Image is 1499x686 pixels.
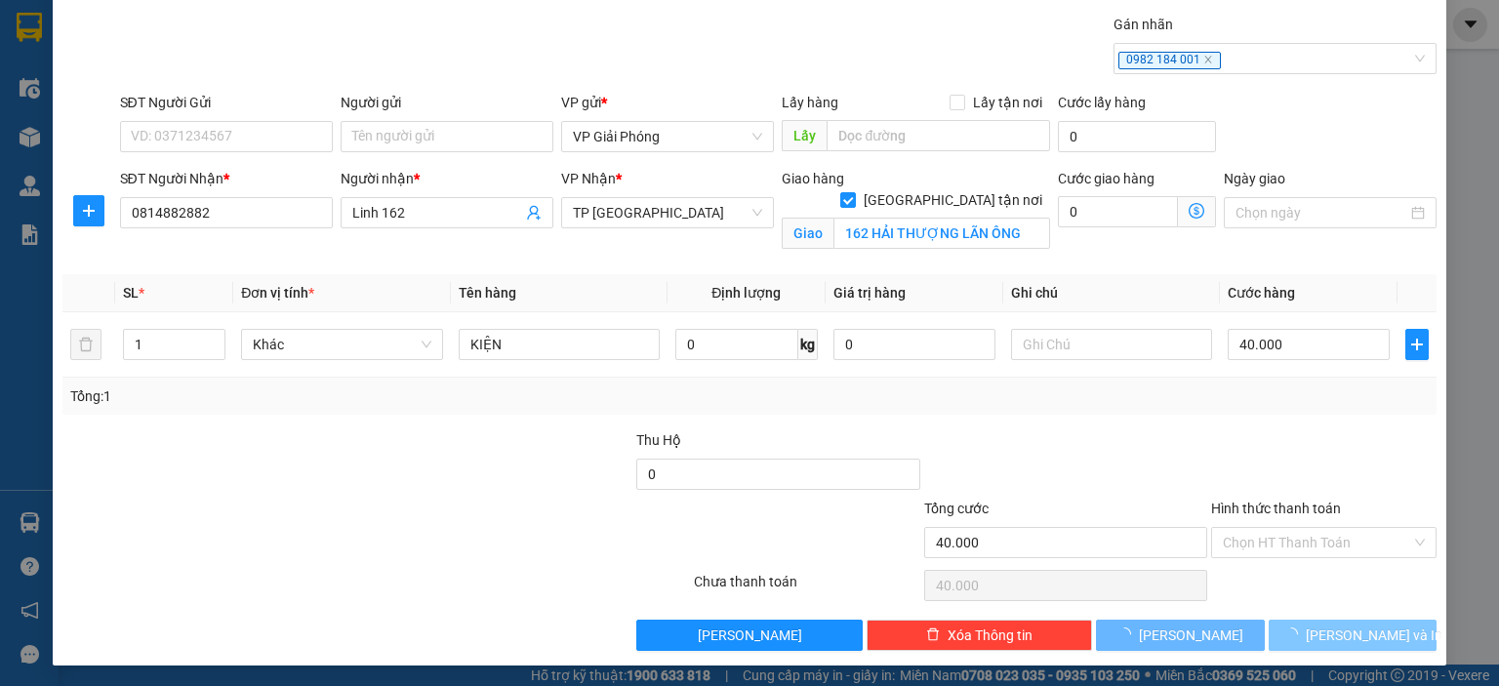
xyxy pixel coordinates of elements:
[1058,196,1178,227] input: Cước giao hàng
[123,285,139,301] span: SL
[782,171,844,186] span: Giao hàng
[1405,329,1429,360] button: plus
[833,329,995,360] input: 0
[1306,625,1442,646] span: [PERSON_NAME] và In
[692,571,921,605] div: Chưa thanh toán
[74,203,103,219] span: plus
[120,168,333,189] div: SĐT Người Nhận
[526,205,542,221] span: user-add
[1139,625,1243,646] span: [PERSON_NAME]
[120,92,333,113] div: SĐT Người Gửi
[1189,203,1204,219] span: dollar-circle
[926,627,940,643] span: delete
[573,122,762,151] span: VP Giải Phóng
[1011,329,1212,360] input: Ghi Chú
[965,92,1050,113] span: Lấy tận nơi
[1228,285,1295,301] span: Cước hàng
[1224,171,1285,186] label: Ngày giao
[782,95,838,110] span: Lấy hàng
[1114,17,1173,32] label: Gán nhãn
[1003,274,1220,312] th: Ghi chú
[341,92,553,113] div: Người gửi
[1058,121,1216,152] input: Cước lấy hàng
[70,329,101,360] button: delete
[253,330,430,359] span: Khác
[856,189,1050,211] span: [GEOGRAPHIC_DATA] tận nơi
[833,218,1050,249] input: Giao tận nơi
[70,385,580,407] div: Tổng: 1
[636,432,681,448] span: Thu Hộ
[798,329,818,360] span: kg
[1284,627,1306,641] span: loading
[948,625,1033,646] span: Xóa Thông tin
[1058,171,1155,186] label: Cước giao hàng
[827,120,1050,151] input: Dọc đường
[561,92,774,113] div: VP gửi
[636,620,862,651] button: [PERSON_NAME]
[341,168,553,189] div: Người nhận
[1118,52,1221,69] span: 0982 184 001
[782,120,827,151] span: Lấy
[867,620,1092,651] button: deleteXóa Thông tin
[1096,620,1265,651] button: [PERSON_NAME]
[833,285,906,301] span: Giá trị hàng
[241,285,314,301] span: Đơn vị tính
[782,218,833,249] span: Giao
[561,171,616,186] span: VP Nhận
[1117,627,1139,641] span: loading
[1269,620,1438,651] button: [PERSON_NAME] và In
[73,195,104,226] button: plus
[1406,337,1428,352] span: plus
[924,501,989,516] span: Tổng cước
[573,198,762,227] span: TP Thanh Hóa
[1211,501,1341,516] label: Hình thức thanh toán
[698,625,802,646] span: [PERSON_NAME]
[459,285,516,301] span: Tên hàng
[1236,202,1407,223] input: Ngày giao
[1058,95,1146,110] label: Cước lấy hàng
[1203,55,1213,64] span: close
[711,285,781,301] span: Định lượng
[459,329,660,360] input: VD: Bàn, Ghế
